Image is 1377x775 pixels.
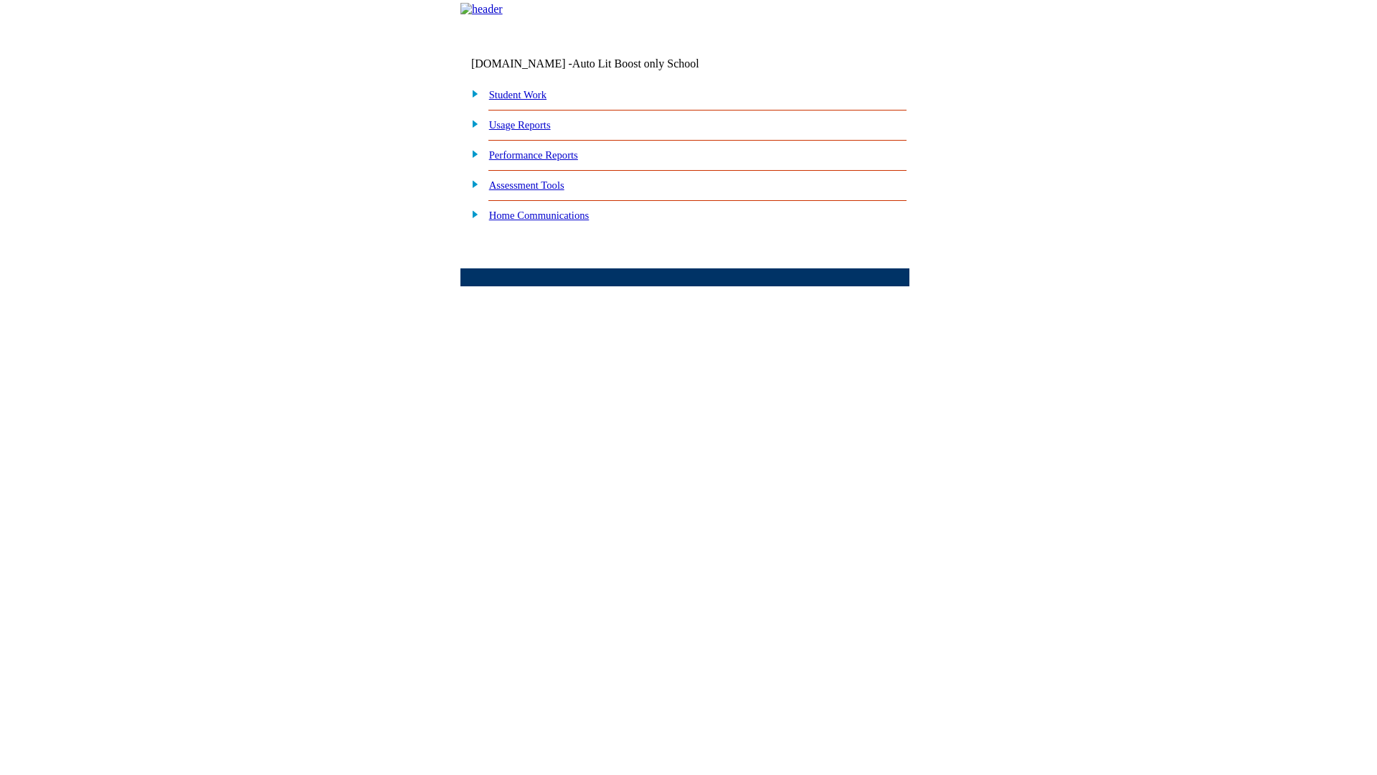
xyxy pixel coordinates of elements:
[489,210,590,221] a: Home Communications
[489,89,546,100] a: Student Work
[464,177,479,190] img: plus.gif
[464,207,479,220] img: plus.gif
[464,87,479,100] img: plus.gif
[489,119,551,131] a: Usage Reports
[460,3,503,16] img: header
[489,149,578,161] a: Performance Reports
[471,57,735,70] td: [DOMAIN_NAME] -
[572,57,699,70] nobr: Auto Lit Boost only School
[489,179,564,191] a: Assessment Tools
[464,147,479,160] img: plus.gif
[464,117,479,130] img: plus.gif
